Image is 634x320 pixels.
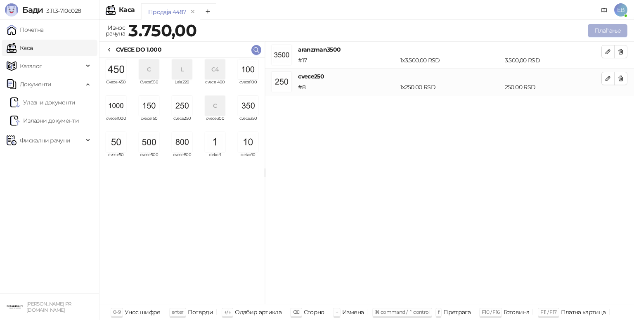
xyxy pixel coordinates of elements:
[504,307,529,318] div: Готовина
[119,7,135,13] div: Каса
[172,59,192,79] div: L
[106,59,126,79] img: Slika
[116,45,161,54] div: CVECE DO 1.000
[238,59,258,79] img: Slika
[188,307,213,318] div: Потврди
[7,40,33,56] a: Каса
[399,83,503,92] div: 1 x 250,00 RSD
[187,8,198,15] button: remove
[296,56,399,65] div: # 17
[238,96,258,116] img: Slika
[438,309,439,315] span: f
[113,309,121,315] span: 0-9
[172,96,192,116] img: Slika
[106,132,126,152] img: Slika
[43,7,81,14] span: 3.11.3-710c028
[202,80,228,92] span: cvece 400
[7,21,44,38] a: Почетна
[139,132,159,152] img: Slika
[104,22,127,39] div: Износ рачуна
[169,80,195,92] span: Lala220
[336,309,338,315] span: +
[148,7,186,17] div: Продаја 4487
[205,96,225,116] div: C
[7,299,23,315] img: 64x64-companyLogo-0e2e8aaa-0bd2-431b-8613-6e3c65811325.png
[136,153,162,165] span: cvece500
[139,96,159,116] img: Slika
[172,132,192,152] img: Slika
[10,94,76,111] a: Ulazni dokumentiУлазни документи
[202,153,228,165] span: dekor1
[103,153,129,165] span: cvece50
[443,307,471,318] div: Претрага
[482,309,499,315] span: F10 / F16
[503,83,603,92] div: 250,00 RSD
[20,132,70,149] span: Фискални рачуни
[200,3,216,20] button: Add tab
[26,301,71,313] small: [PERSON_NAME] PR [DOMAIN_NAME]
[169,116,195,129] span: cvece250
[128,20,196,40] strong: 3.750,00
[205,59,225,79] div: C4
[125,307,161,318] div: Унос шифре
[235,307,282,318] div: Одабир артикла
[20,58,42,74] span: Каталог
[238,132,258,152] img: Slika
[172,309,184,315] span: enter
[136,116,162,129] span: cvece150
[5,3,18,17] img: Logo
[304,307,324,318] div: Сторно
[598,3,611,17] a: Документација
[202,116,228,129] span: cvece300
[296,83,399,92] div: # 8
[503,56,603,65] div: 3.500,00 RSD
[169,153,195,165] span: cvece800
[293,309,299,315] span: ⌫
[561,307,606,318] div: Платна картица
[614,3,627,17] span: EB
[10,112,79,129] a: Излазни документи
[235,153,261,165] span: dekor10
[588,24,627,37] button: Плаћање
[139,59,159,79] div: C
[20,76,51,92] span: Документи
[235,80,261,92] span: cvece100
[205,132,225,152] img: Slika
[375,309,430,315] span: ⌘ command / ⌃ control
[103,116,129,129] span: cvece1000
[103,80,129,92] span: Cvece 450
[224,309,231,315] span: ↑/↓
[22,5,43,15] span: Бади
[106,96,126,116] img: Slika
[298,72,601,81] h4: cvece250
[136,80,162,92] span: Cvece550
[399,56,503,65] div: 1 x 3.500,00 RSD
[235,116,261,129] span: cvece350
[99,58,265,304] div: grid
[298,45,601,54] h4: aranzman3500
[540,309,556,315] span: F11 / F17
[342,307,364,318] div: Измена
